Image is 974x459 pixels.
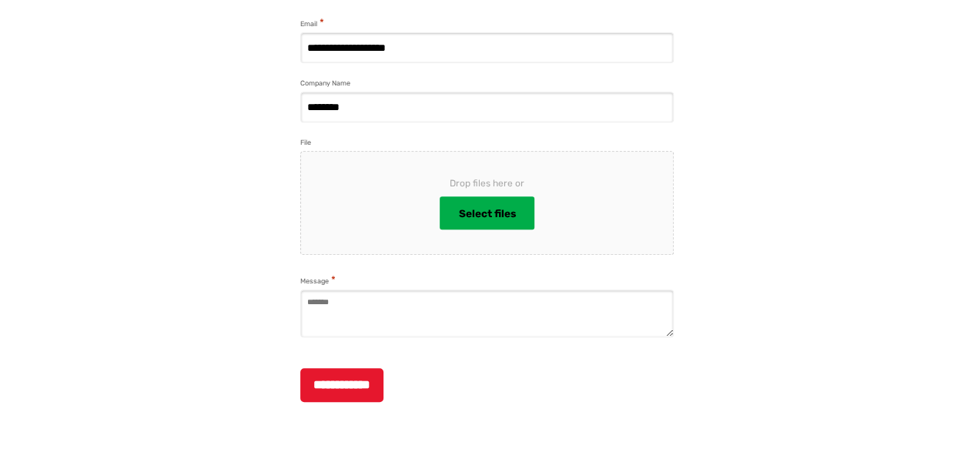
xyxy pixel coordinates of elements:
label: Email [300,17,324,30]
span: Drop files here or [326,176,648,190]
button: Select files [440,196,534,229]
label: File [300,137,311,149]
label: Message [300,274,336,287]
label: Company Name [300,78,350,89]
